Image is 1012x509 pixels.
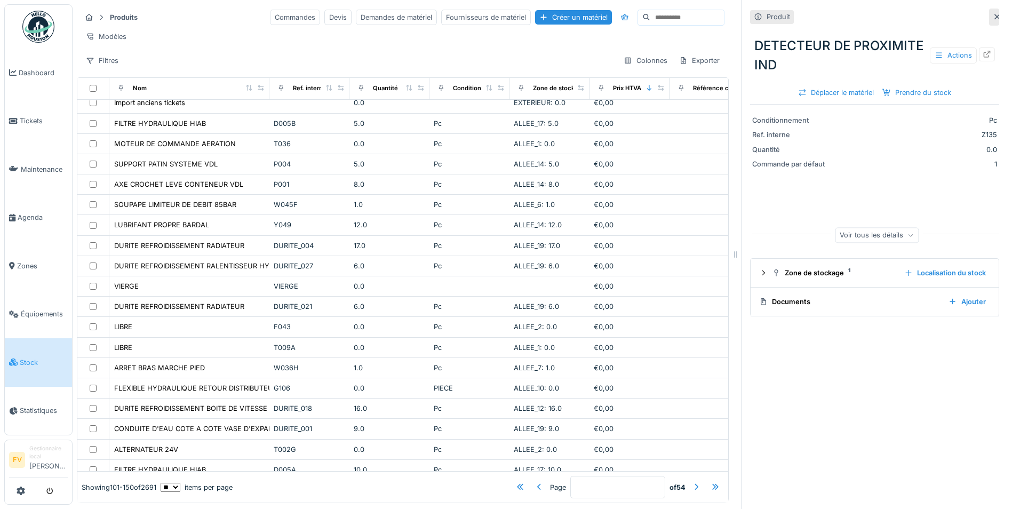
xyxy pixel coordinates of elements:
div: 5.0 [354,118,425,129]
span: ALLEE_10: 0.0 [514,384,559,392]
span: Agenda [18,212,68,222]
span: Zones [17,261,68,271]
div: P004 [274,159,345,169]
div: Demandes de matériel [356,10,437,25]
div: 0.0 [836,145,997,155]
div: Actions [930,47,977,63]
div: 12.0 [354,220,425,230]
span: ALLEE_7: 1.0 [514,364,555,372]
div: D005A [274,465,345,475]
span: ALLEE_14: 5.0 [514,160,559,168]
div: Commande par défaut [752,159,832,169]
div: CONDUITE D'EAU COTE A COTE VASE D'EXPANSION [114,424,290,434]
div: €0,00 [594,220,665,230]
span: ALLEE_19: 6.0 [514,303,559,311]
summary: DocumentsAjouter [755,292,994,312]
div: €0,00 [594,301,665,312]
span: Maintenance [21,164,68,174]
div: Commandes [270,10,320,25]
div: FILTRE HYDRAULIQUE HIAB [114,118,206,129]
div: Page [550,482,566,492]
div: €0,00 [594,179,665,189]
div: AXE CROCHET LEVE CONTENEUR VDL [114,179,243,189]
div: DURITE REFROIDISSEMENT BOITE DE VITESSE [114,403,267,413]
strong: Produits [106,12,142,22]
div: Ref. interne [752,130,832,140]
div: 1.0 [354,363,425,373]
div: Pc [434,139,505,149]
div: FILTRE HYDRAULIQUE HIAB [114,465,206,475]
div: Ref. interne [293,84,326,93]
div: €0,00 [594,465,665,475]
div: 0.0 [354,322,425,332]
div: DURITE_001 [274,424,345,434]
div: Pc [434,322,505,332]
div: Ajouter [944,295,990,309]
div: Référence constructeur [693,84,763,93]
div: €0,00 [594,281,665,291]
div: 1.0 [354,200,425,210]
span: ALLEE_1: 0.0 [514,344,555,352]
div: LIBRE [114,343,132,353]
div: D005B [274,118,345,129]
div: 17.0 [354,241,425,251]
div: DURITE_021 [274,301,345,312]
div: Quantité [373,84,398,93]
span: ALLEE_2: 0.0 [514,323,557,331]
div: Modèles [81,29,131,44]
div: Créer un matériel [535,10,612,25]
div: 0.0 [354,98,425,108]
div: Pc [434,261,505,271]
div: €0,00 [594,322,665,332]
div: Nom [133,84,147,93]
strong: of 54 [670,482,686,492]
div: €0,00 [594,139,665,149]
div: SUPPORT PATIN SYSTEME VDL [114,159,218,169]
div: PIECE [434,383,505,393]
div: Exporter [674,53,724,68]
div: €0,00 [594,241,665,251]
span: ALLEE_17: 5.0 [514,120,559,128]
a: Zones [5,242,72,290]
div: 6.0 [354,261,425,271]
div: SOUPAPE LIMITEUR DE DEBIT 85BAR [114,200,236,210]
span: Tickets [20,116,68,126]
span: ALLEE_6: 1.0 [514,201,555,209]
div: P001 [274,179,345,189]
div: Filtres [81,53,123,68]
div: FLEXIBLE HYDRAULIQUE RETOUR DISTRIBUTEUR LEVE CONTAINER [114,383,338,393]
div: €0,00 [594,444,665,455]
div: 1 [836,159,997,169]
a: Maintenance [5,145,72,194]
span: Stock [20,357,68,368]
div: DURITE_018 [274,403,345,413]
div: VIERGE [114,281,139,291]
div: Pc [434,301,505,312]
div: W045F [274,200,345,210]
div: G106 [274,383,345,393]
div: €0,00 [594,118,665,129]
div: Pc [836,115,997,125]
div: 0.0 [354,281,425,291]
a: Statistiques [5,387,72,435]
div: €0,00 [594,98,665,108]
span: EXTERIEUR: 0.0 [514,99,565,107]
div: Pc [434,241,505,251]
div: Pc [434,363,505,373]
div: Conditionnement [752,115,832,125]
div: Prix HTVA [613,84,641,93]
div: Gestionnaire local [29,444,68,461]
div: items per page [161,482,233,492]
div: 0.0 [354,383,425,393]
div: DURITE_004 [274,241,345,251]
span: ALLEE_1: 0.0 [514,140,555,148]
div: ARRET BRAS MARCHE PIED [114,363,205,373]
div: Voir tous les détails [835,227,919,243]
div: Pc [434,220,505,230]
div: W036H [274,363,345,373]
div: Z135 [836,130,997,140]
div: Pc [434,118,505,129]
span: Dashboard [19,68,68,78]
div: Pc [434,465,505,475]
div: DURITE REFROIDISSEMENT RALENTISSEUR HYDRAULIQUE [114,261,309,271]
